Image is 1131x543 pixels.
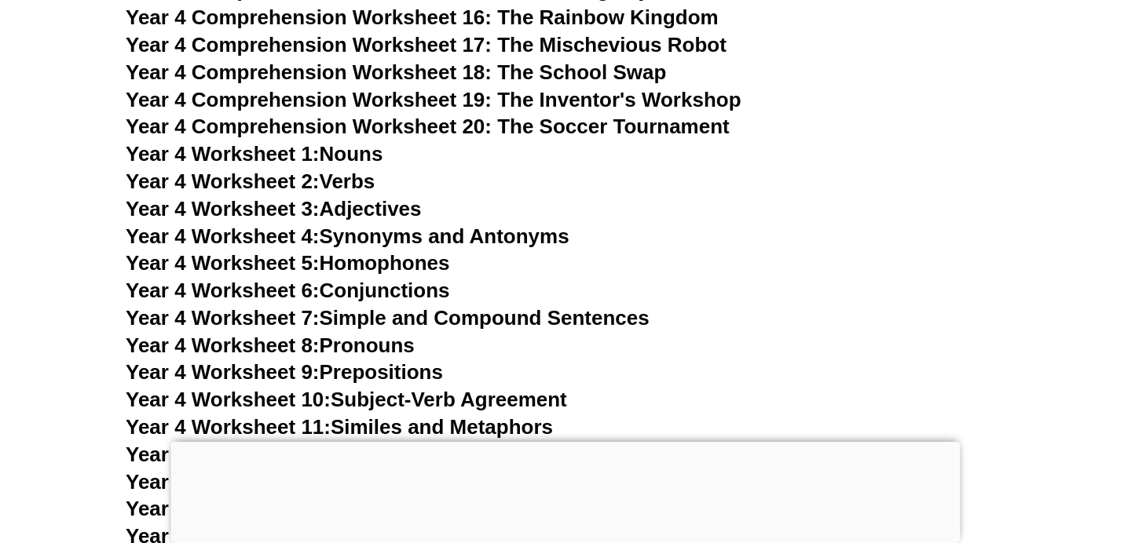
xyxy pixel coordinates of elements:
[126,197,422,220] a: Year 4 Worksheet 3:Adjectives
[126,333,320,357] span: Year 4 Worksheet 8:
[126,388,567,411] a: Year 4 Worksheet 10:Subject-Verb Agreement
[126,415,331,439] span: Year 4 Worksheet 11:
[862,366,1131,543] iframe: Chat Widget
[126,60,666,84] a: Year 4 Comprehension Worksheet 18: The School Swap
[126,197,320,220] span: Year 4 Worksheet 3:
[126,443,331,466] span: Year 4 Worksheet 12:
[126,497,583,520] a: Year 4 Worksheet 14:Writing Compound Words
[126,443,588,466] a: Year 4 Worksheet 12:Direct and Indirect Speech
[126,360,320,384] span: Year 4 Worksheet 9:
[126,251,320,275] span: Year 4 Worksheet 5:
[126,415,553,439] a: Year 4 Worksheet 11:Similes and Metaphors
[126,169,320,193] span: Year 4 Worksheet 2:
[126,251,450,275] a: Year 4 Worksheet 5:Homophones
[126,279,450,302] a: Year 4 Worksheet 6:Conjunctions
[126,5,719,29] a: Year 4 Comprehension Worksheet 16: The Rainbow Kingdom
[126,224,320,248] span: Year 4 Worksheet 4:
[126,333,415,357] a: Year 4 Worksheet 8:Pronouns
[126,470,537,494] a: Year 4 Worksheet 13:Suffixes and Prefixes
[171,442,961,539] iframe: Advertisement
[126,360,443,384] a: Year 4 Worksheet 9:Prepositions
[126,306,650,330] a: Year 4 Worksheet 7:Simple and Compound Sentences
[126,142,382,166] a: Year 4 Worksheet 1:Nouns
[126,169,375,193] a: Year 4 Worksheet 2:Verbs
[126,88,741,111] a: Year 4 Comprehension Worksheet 19: The Inventor's Workshop
[126,115,730,138] a: Year 4 Comprehension Worksheet 20: The Soccer Tournament
[126,279,320,302] span: Year 4 Worksheet 6:
[126,33,727,56] a: Year 4 Comprehension Worksheet 17: The Mischevious Robot
[126,306,320,330] span: Year 4 Worksheet 7:
[126,142,320,166] span: Year 4 Worksheet 1:
[126,470,331,494] span: Year 4 Worksheet 13:
[126,388,331,411] span: Year 4 Worksheet 10:
[126,497,331,520] span: Year 4 Worksheet 14:
[126,224,569,248] a: Year 4 Worksheet 4:Synonyms and Antonyms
